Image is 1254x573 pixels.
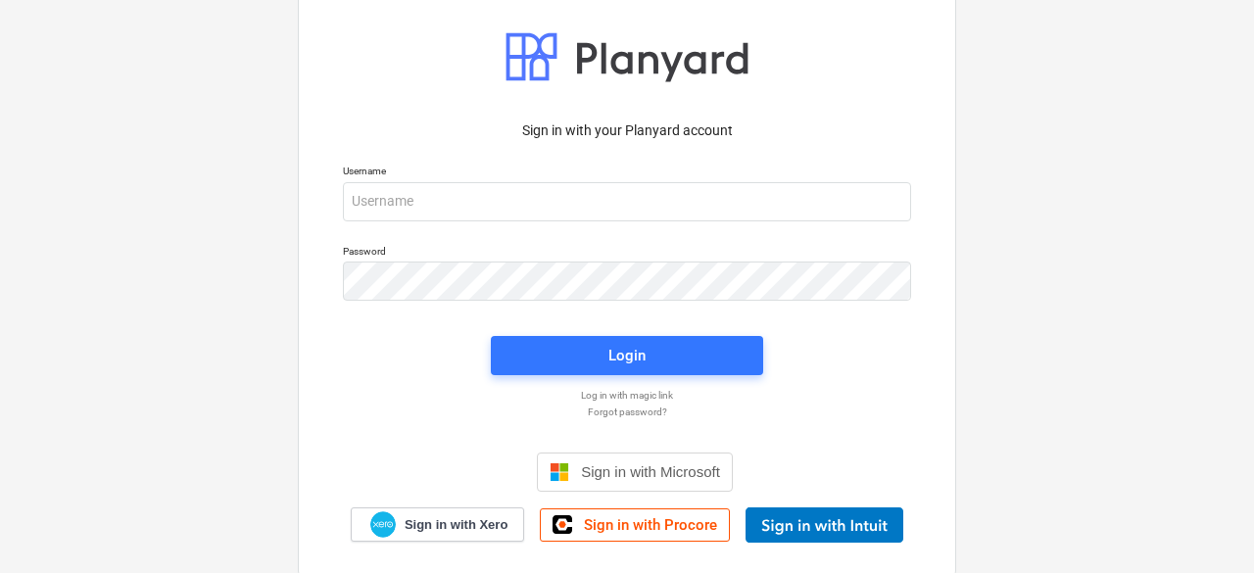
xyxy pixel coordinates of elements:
[370,511,396,538] img: Xero logo
[351,507,525,542] a: Sign in with Xero
[343,165,911,181] p: Username
[405,516,507,534] span: Sign in with Xero
[581,463,720,480] span: Sign in with Microsoft
[333,389,921,402] a: Log in with magic link
[550,462,569,482] img: Microsoft logo
[343,120,911,141] p: Sign in with your Planyard account
[540,508,730,542] a: Sign in with Procore
[333,406,921,418] a: Forgot password?
[343,245,911,262] p: Password
[584,516,717,534] span: Sign in with Procore
[491,336,763,375] button: Login
[343,182,911,221] input: Username
[608,343,646,368] div: Login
